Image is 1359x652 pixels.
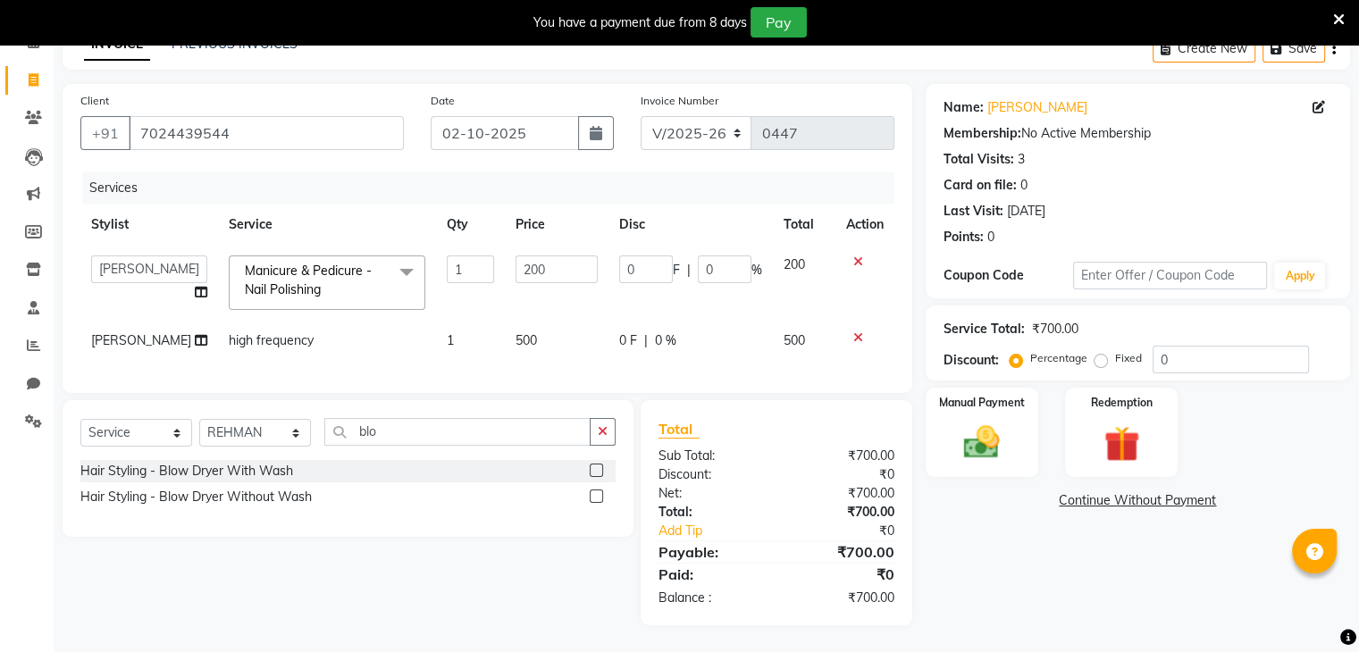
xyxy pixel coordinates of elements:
label: Date [431,93,455,109]
div: ₹700.00 [776,447,908,465]
div: Total Visits: [944,150,1014,169]
div: Service Total: [944,320,1025,339]
label: Percentage [1030,350,1087,366]
div: No Active Membership [944,124,1332,143]
a: x [321,281,329,297]
input: Search by Name/Mobile/Email/Code [129,116,404,150]
button: Create New [1153,35,1255,63]
div: Services [82,171,908,205]
div: Total: [645,503,776,522]
div: Discount: [645,465,776,484]
label: Fixed [1115,350,1142,366]
a: Add Tip [645,522,798,540]
span: 0 % [655,331,676,350]
button: +91 [80,116,130,150]
button: Pay [751,7,807,38]
input: Search or Scan [324,418,591,446]
span: Total [659,420,700,439]
span: 0 F [619,331,637,350]
span: [PERSON_NAME] [91,332,191,348]
a: [PERSON_NAME] [987,98,1087,117]
div: 0 [1020,176,1028,195]
div: Paid: [645,564,776,585]
div: Hair Styling - Blow Dryer Without Wash [80,488,312,506]
div: ₹700.00 [776,503,908,522]
div: Points: [944,228,984,247]
div: You have a payment due from 8 days [533,13,747,32]
div: 0 [987,228,994,247]
div: ₹700.00 [1032,320,1078,339]
div: Last Visit: [944,202,1003,221]
div: ₹0 [798,522,907,540]
div: ₹0 [776,564,908,585]
span: % [751,261,762,280]
span: 500 [784,332,805,348]
div: Card on file: [944,176,1017,195]
img: _gift.svg [1093,422,1151,466]
span: high frequency [229,332,314,348]
span: 200 [784,256,805,272]
div: [DATE] [1007,202,1045,221]
th: Disc [608,205,773,245]
span: | [644,331,648,350]
div: ₹700.00 [776,589,908,607]
div: ₹0 [776,465,908,484]
div: Membership: [944,124,1021,143]
input: Enter Offer / Coupon Code [1073,262,1268,289]
div: ₹700.00 [776,484,908,503]
a: INVOICE [84,29,150,61]
span: | [687,261,691,280]
th: Qty [436,205,506,245]
div: Discount: [944,351,999,370]
button: Save [1263,35,1325,63]
label: Invoice Number [641,93,718,109]
div: Name: [944,98,984,117]
th: Stylist [80,205,218,245]
a: Continue Without Payment [929,491,1346,510]
div: 3 [1018,150,1025,169]
button: Apply [1274,263,1325,289]
label: Redemption [1091,395,1153,411]
th: Price [505,205,608,245]
img: _cash.svg [952,422,1011,463]
div: Balance : [645,589,776,607]
th: Service [218,205,436,245]
div: Hair Styling - Blow Dryer With Wash [80,462,293,481]
th: Action [835,205,894,245]
span: 500 [516,332,537,348]
th: Total [773,205,835,245]
span: F [673,261,680,280]
span: Manicure & Pedicure - Nail Polishing [245,263,372,297]
label: Client [80,93,109,109]
div: ₹700.00 [776,541,908,563]
div: Payable: [645,541,776,563]
div: Sub Total: [645,447,776,465]
span: 1 [447,332,454,348]
div: Net: [645,484,776,503]
label: Manual Payment [939,395,1025,411]
div: Coupon Code [944,266,1073,285]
